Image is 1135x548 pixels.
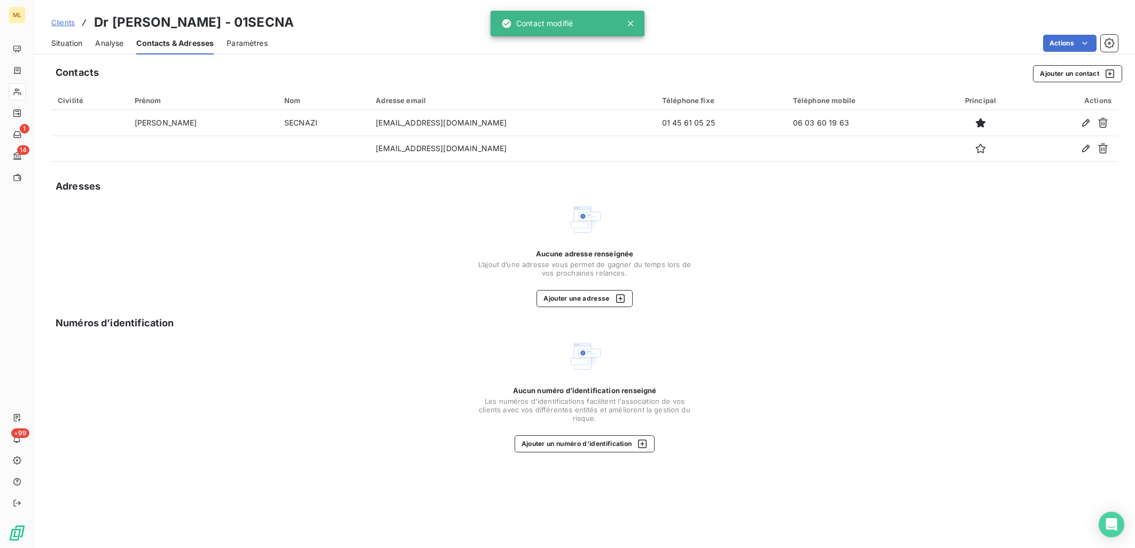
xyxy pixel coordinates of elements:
[376,96,649,105] div: Adresse email
[793,96,930,105] div: Téléphone mobile
[56,179,100,194] h5: Adresses
[1033,65,1122,82] button: Ajouter un contact
[136,38,214,49] span: Contacts & Adresses
[515,435,655,452] button: Ajouter un numéro d’identification
[278,110,369,136] td: SECNAZI
[1043,35,1097,52] button: Actions
[567,339,602,373] img: Empty state
[56,65,99,80] h5: Contacts
[11,428,29,438] span: +99
[94,13,294,32] h3: Dr [PERSON_NAME] - 01SECNA
[536,249,634,258] span: Aucune adresse renseignée
[369,110,656,136] td: [EMAIL_ADDRESS][DOMAIN_NAME]
[51,18,75,27] span: Clients
[9,6,26,24] div: ML
[284,96,363,105] div: Nom
[58,96,122,105] div: Civilité
[9,524,26,542] img: Logo LeanPay
[1031,96,1111,105] div: Actions
[51,17,75,28] a: Clients
[656,110,787,136] td: 01 45 61 05 25
[227,38,268,49] span: Paramètres
[513,386,657,395] span: Aucun numéro d’identification renseigné
[567,202,602,237] img: Empty state
[478,397,691,422] span: Les numéros d'identifications facilitent l'association de vos clients avec vos différentes entité...
[662,96,780,105] div: Téléphone fixe
[95,38,123,49] span: Analyse
[787,110,937,136] td: 06 03 60 19 63
[1099,512,1124,537] div: Open Intercom Messenger
[537,290,632,307] button: Ajouter une adresse
[20,124,29,134] span: 1
[51,38,82,49] span: Situation
[369,136,656,161] td: [EMAIL_ADDRESS][DOMAIN_NAME]
[501,14,573,33] div: Contact modifié
[128,110,278,136] td: [PERSON_NAME]
[478,260,691,277] span: L’ajout d’une adresse vous permet de gagner du temps lors de vos prochaines relances.
[943,96,1018,105] div: Principal
[135,96,271,105] div: Prénom
[56,316,174,331] h5: Numéros d’identification
[17,145,29,155] span: 14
